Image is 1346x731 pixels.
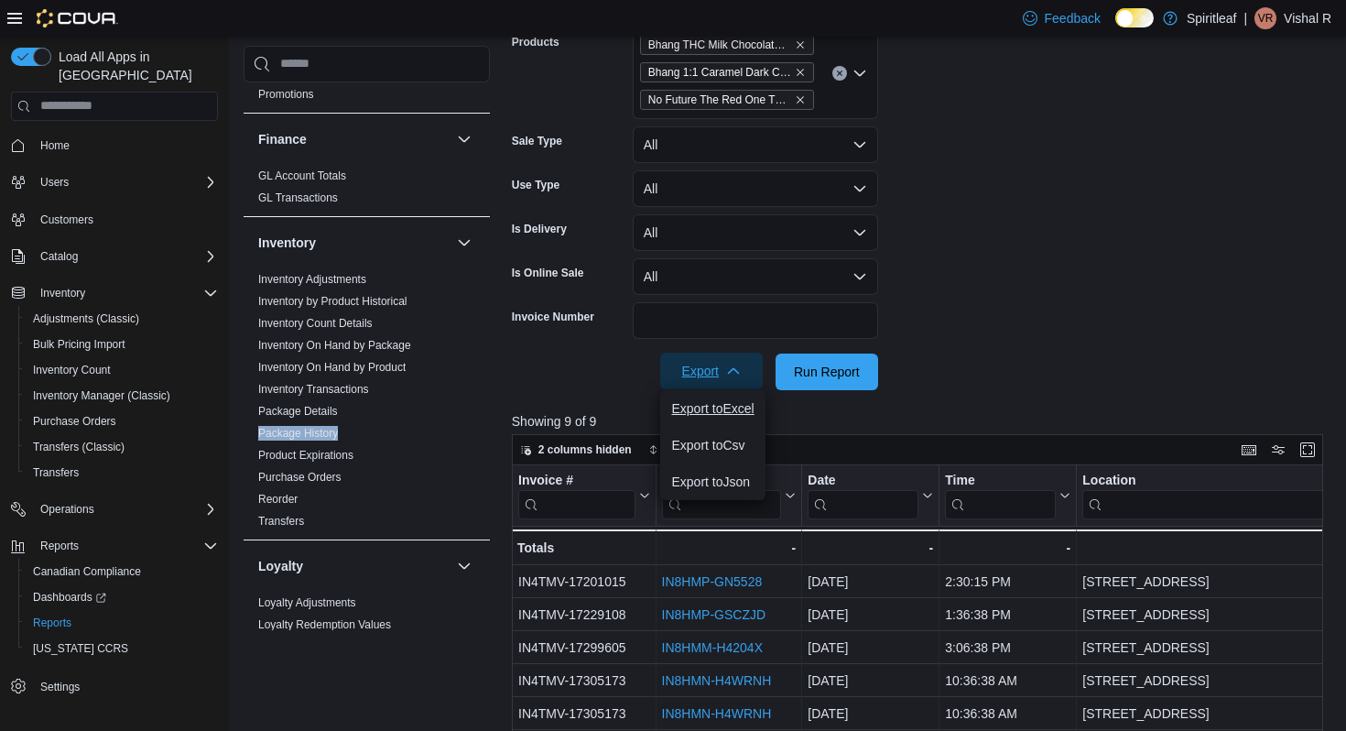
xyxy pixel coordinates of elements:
span: Transfers [33,465,79,480]
div: IN4TMV-17305173 [518,670,650,692]
a: Loyalty Adjustments [258,596,356,609]
span: Dashboards [33,590,106,605]
div: - [945,537,1070,559]
label: Is Online Sale [512,266,584,280]
div: Receipt # URL [661,472,781,518]
span: Users [33,171,218,193]
button: Reports [18,610,225,636]
button: Operations [33,498,102,520]
button: Clear input [832,66,847,81]
span: Inventory Transactions [258,382,369,397]
span: Inventory Manager (Classic) [33,388,170,403]
span: Operations [33,498,218,520]
div: Time [945,472,1056,518]
div: Totals [517,537,650,559]
h3: Inventory [258,234,316,252]
span: Bhang THC Milk Chocolate - 4 x 2.5mg [648,36,791,54]
button: All [633,170,878,207]
div: [STREET_ADDRESS] [1082,703,1341,725]
div: - [1082,537,1341,559]
span: Users [40,175,69,190]
a: Transfers [26,462,86,484]
a: Purchase Orders [26,410,124,432]
button: Home [4,132,225,158]
a: GL Account Totals [258,169,346,182]
a: Bulk Pricing Import [26,333,133,355]
button: Reports [33,535,86,557]
span: Package Details [258,404,338,419]
button: Enter fullscreen [1297,439,1319,461]
button: Sort fields [641,439,722,461]
button: Invoice # [518,472,650,518]
span: Home [40,138,70,153]
a: Customers [33,209,101,231]
div: [STREET_ADDRESS] [1082,604,1341,626]
div: [STREET_ADDRESS] [1082,670,1341,692]
button: Transfers [18,460,225,486]
span: Purchase Orders [26,410,218,432]
span: Settings [33,674,218,697]
button: Finance [453,128,475,150]
button: 2 columns hidden [513,439,639,461]
div: Loyalty [244,592,490,643]
button: Date [808,472,933,518]
button: Catalog [4,244,225,269]
span: Catalog [40,249,78,264]
div: [DATE] [808,637,933,659]
button: Inventory [33,282,92,304]
span: Inventory Adjustments [258,272,366,287]
div: 10:36:38 AM [945,703,1070,725]
a: IN8HMP-GSCZJD [661,607,765,622]
span: Reports [33,616,71,630]
span: Canadian Compliance [26,561,218,583]
div: Inventory [244,268,490,540]
span: Export to Excel [671,401,754,416]
button: Users [4,169,225,195]
div: 1:36:38 PM [945,604,1070,626]
span: [US_STATE] CCRS [33,641,128,656]
a: [US_STATE] CCRS [26,638,136,660]
button: Time [945,472,1070,518]
p: Showing 9 of 9 [512,412,1331,431]
button: Reports [4,533,225,559]
a: Inventory On Hand by Package [258,339,411,352]
a: IN8HMM-H4204X [661,640,762,655]
span: Loyalty Redemption Values [258,617,391,632]
button: Inventory [453,232,475,254]
button: All [633,126,878,163]
a: Loyalty Redemption Values [258,618,391,631]
span: Bulk Pricing Import [33,337,125,352]
button: Remove Bhang 1:1 Caramel Dark Chocolate - 4 x 2.5:2.5mg from selection in this group [795,67,806,78]
div: [DATE] [808,571,933,593]
button: Inventory Manager (Classic) [18,383,225,409]
label: Sale Type [512,134,562,148]
span: Promotions [258,87,314,102]
span: Transfers [26,462,218,484]
span: Loyalty Adjustments [258,595,356,610]
a: Inventory Adjustments [258,273,366,286]
span: Reports [26,612,218,634]
button: Remove Bhang THC Milk Chocolate - 4 x 2.5mg from selection in this group [795,39,806,50]
span: 2 columns hidden [538,442,632,457]
button: Loyalty [453,555,475,577]
span: Product Expirations [258,448,353,463]
span: Bhang THC Milk Chocolate - 4 x 2.5mg [640,35,814,55]
p: Spiritleaf [1187,7,1236,29]
span: Inventory [40,286,85,300]
div: 2:30:15 PM [945,571,1070,593]
button: Display options [1267,439,1289,461]
button: Keyboard shortcuts [1238,439,1260,461]
a: Canadian Compliance [26,561,148,583]
span: Inventory Manager (Classic) [26,385,218,407]
span: VR [1258,7,1274,29]
span: No Future The Red One THC Gummy - 10 x 10mg [648,91,791,109]
a: Inventory Count [26,359,118,381]
button: [US_STATE] CCRS [18,636,225,661]
a: IN8HMN-H4WRNH [661,673,771,688]
a: Adjustments (Classic) [26,308,147,330]
span: No Future The Red One THC Gummy - 10 x 10mg [640,90,814,110]
div: - [661,537,796,559]
span: Home [33,134,218,157]
a: Dashboards [26,586,114,608]
div: IN4TMV-17299605 [518,637,650,659]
